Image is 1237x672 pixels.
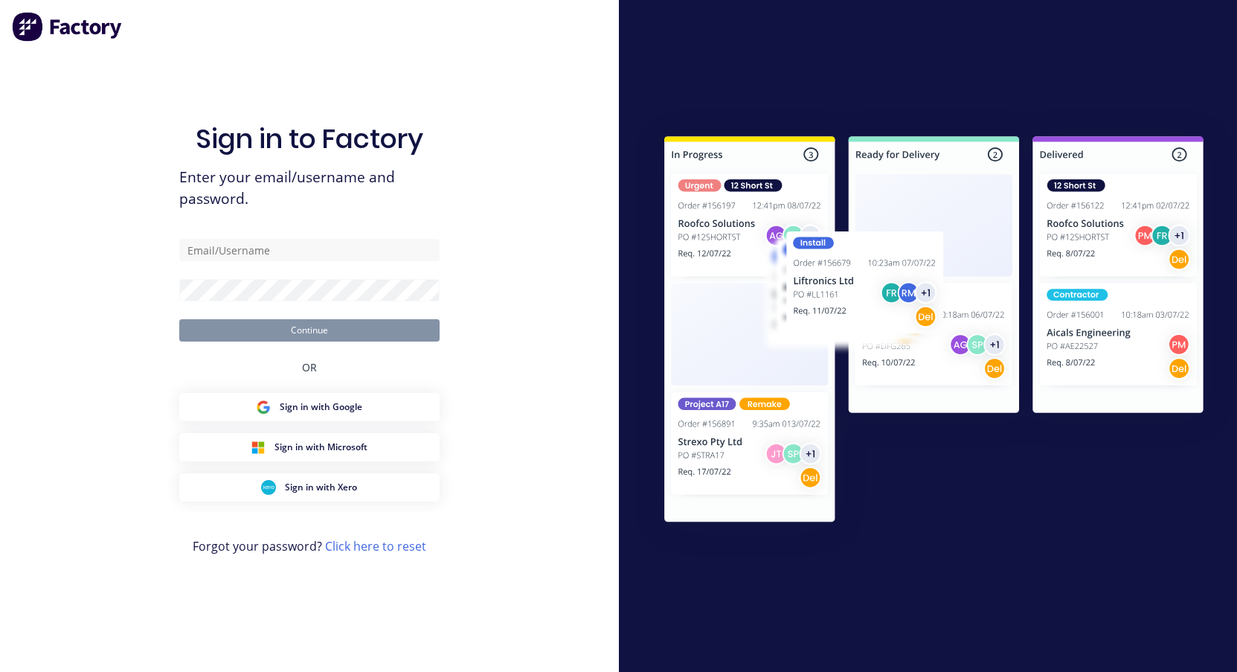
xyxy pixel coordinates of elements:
img: Sign in [632,106,1236,557]
span: Forgot your password? [193,537,426,555]
img: Xero Sign in [261,480,276,495]
a: Click here to reset [325,538,426,554]
span: Sign in with Google [280,400,362,414]
button: Xero Sign inSign in with Xero [179,473,440,502]
button: Continue [179,319,440,342]
button: Google Sign inSign in with Google [179,393,440,421]
span: Sign in with Microsoft [274,441,367,454]
h1: Sign in to Factory [196,123,423,155]
img: Microsoft Sign in [251,440,266,455]
input: Email/Username [179,239,440,261]
span: Enter your email/username and password. [179,167,440,210]
span: Sign in with Xero [285,481,357,494]
div: OR [302,342,317,393]
img: Factory [12,12,123,42]
button: Microsoft Sign inSign in with Microsoft [179,433,440,461]
img: Google Sign in [256,400,271,415]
